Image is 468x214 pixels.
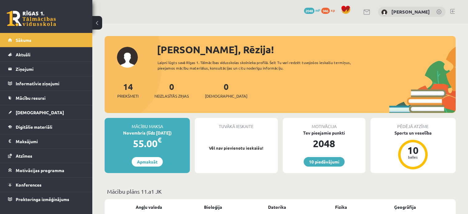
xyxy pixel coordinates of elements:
[16,62,85,76] legend: Ziņojumi
[16,153,32,159] span: Atzīmes
[283,130,366,136] div: Tev pieejamie punkti
[16,124,52,130] span: Digitālie materiāli
[315,8,320,13] span: mP
[391,9,430,15] a: [PERSON_NAME]
[283,136,366,151] div: 2048
[404,155,422,159] div: balles
[205,81,247,99] a: 0[DEMOGRAPHIC_DATA]
[331,8,335,13] span: xp
[8,33,85,47] a: Sākums
[136,204,162,210] a: Angļu valoda
[335,204,347,210] a: Fizika
[16,196,69,202] span: Proktoringa izmēģinājums
[105,136,190,151] div: 55.00
[321,8,338,13] a: 946 xp
[370,118,456,130] div: Pēdējā atzīme
[107,187,453,196] p: Mācību plāns 11.a1 JK
[16,182,42,188] span: Konferences
[8,76,85,91] a: Informatīvie ziņojumi
[16,37,31,43] span: Sākums
[117,81,138,99] a: 14Priekšmeti
[7,11,56,26] a: Rīgas 1. Tālmācības vidusskola
[8,163,85,177] a: Motivācijas programma
[304,8,314,14] span: 2048
[154,93,189,99] span: Neizlasītās ziņas
[16,134,85,148] legend: Maksājumi
[16,52,30,57] span: Aktuāli
[132,157,163,167] a: Apmaksāt
[394,204,416,210] a: Ģeogrāfija
[8,47,85,62] a: Aktuāli
[158,60,368,71] div: Laipni lūgts savā Rīgas 1. Tālmācības vidusskolas skolnieka profilā. Šeit Tu vari redzēt tuvojošo...
[8,62,85,76] a: Ziņojumi
[8,134,85,148] a: Maksājumi
[195,118,278,130] div: Tuvākā ieskaite
[370,130,456,170] a: Sports un veselība 10 balles
[321,8,330,14] span: 946
[204,204,222,210] a: Bioloģija
[8,178,85,192] a: Konferences
[381,9,387,15] img: Rēzija Blūma
[8,105,85,119] a: [DEMOGRAPHIC_DATA]
[157,42,456,57] div: [PERSON_NAME], Rēzija!
[16,95,46,101] span: Mācību resursi
[16,76,85,91] legend: Informatīvie ziņojumi
[117,93,138,99] span: Priekšmeti
[16,168,64,173] span: Motivācijas programma
[205,93,247,99] span: [DEMOGRAPHIC_DATA]
[304,8,320,13] a: 2048 mP
[370,130,456,136] div: Sports un veselība
[283,118,366,130] div: Motivācija
[16,110,64,115] span: [DEMOGRAPHIC_DATA]
[105,118,190,130] div: Mācību maksa
[304,157,345,167] a: 10 piedāvājumi
[198,145,274,151] p: Vēl nav pievienotu ieskaišu!
[404,145,422,155] div: 10
[268,204,286,210] a: Datorika
[158,135,162,144] span: €
[8,192,85,206] a: Proktoringa izmēģinājums
[8,120,85,134] a: Digitālie materiāli
[105,130,190,136] div: Novembris (līdz [DATE])
[8,91,85,105] a: Mācību resursi
[154,81,189,99] a: 0Neizlasītās ziņas
[8,149,85,163] a: Atzīmes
